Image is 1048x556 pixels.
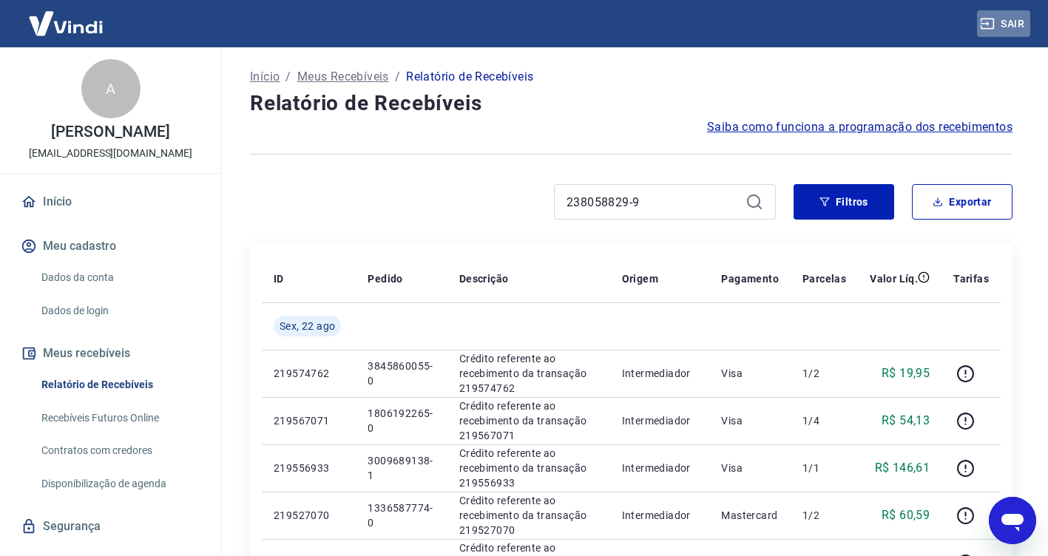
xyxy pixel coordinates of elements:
p: R$ 19,95 [882,365,930,382]
p: R$ 54,13 [882,412,930,430]
p: 1/2 [802,366,846,381]
button: Meu cadastro [18,230,203,262]
p: 1/1 [802,461,846,475]
p: 1/2 [802,508,846,523]
p: [PERSON_NAME] [51,124,169,140]
p: Origem [622,271,658,286]
h4: Relatório de Recebíveis [250,89,1012,118]
a: Recebíveis Futuros Online [36,403,203,433]
p: R$ 60,59 [882,506,930,524]
a: Contratos com credores [36,435,203,466]
p: Crédito referente ao recebimento da transação 219574762 [459,351,598,396]
p: Relatório de Recebíveis [406,68,533,86]
a: Meus Recebíveis [297,68,389,86]
button: Sair [977,10,1030,38]
div: A [81,59,141,118]
p: Intermediador [622,366,698,381]
p: Intermediador [622,461,698,475]
a: Início [250,68,280,86]
p: 3009689138-1 [368,453,435,483]
button: Meus recebíveis [18,337,203,370]
p: ID [274,271,284,286]
p: Tarifas [953,271,989,286]
a: Saiba como funciona a programação dos recebimentos [707,118,1012,136]
a: Dados da conta [36,262,203,293]
a: Segurança [18,510,203,543]
p: 1/4 [802,413,846,428]
a: Dados de login [36,296,203,326]
p: Crédito referente ao recebimento da transação 219527070 [459,493,598,538]
span: Sex, 22 ago [280,319,335,333]
p: Intermediador [622,508,698,523]
input: Busque pelo número do pedido [567,191,740,213]
a: Início [18,186,203,218]
p: Parcelas [802,271,846,286]
p: Crédito referente ao recebimento da transação 219567071 [459,399,598,443]
iframe: Botão para abrir a janela de mensagens [989,497,1036,544]
p: Crédito referente ao recebimento da transação 219556933 [459,446,598,490]
p: 219567071 [274,413,344,428]
p: 1336587774-0 [368,501,435,530]
p: R$ 146,61 [875,459,930,477]
p: Visa [721,461,779,475]
p: / [285,68,291,86]
p: [EMAIL_ADDRESS][DOMAIN_NAME] [29,146,192,161]
p: 219556933 [274,461,344,475]
p: Pagamento [721,271,779,286]
button: Exportar [912,184,1012,220]
p: Valor Líq. [870,271,918,286]
p: / [395,68,400,86]
p: Intermediador [622,413,698,428]
p: 3845860055-0 [368,359,435,388]
p: 219574762 [274,366,344,381]
p: Visa [721,413,779,428]
button: Filtros [794,184,894,220]
p: 1806192265-0 [368,406,435,435]
p: Visa [721,366,779,381]
p: 219527070 [274,508,344,523]
p: Descrição [459,271,509,286]
p: Mastercard [721,508,779,523]
img: Vindi [18,1,114,46]
p: Pedido [368,271,402,286]
a: Relatório de Recebíveis [36,370,203,400]
a: Disponibilização de agenda [36,469,203,499]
